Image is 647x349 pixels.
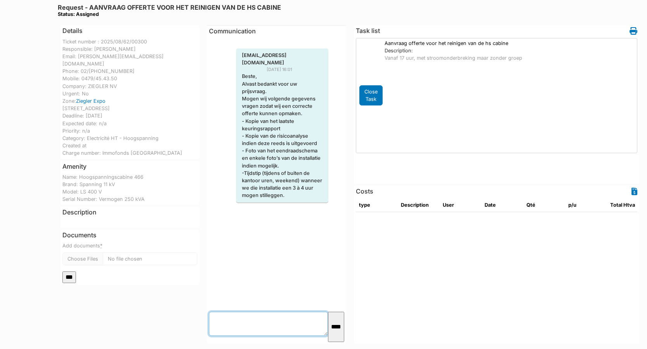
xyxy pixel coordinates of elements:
[62,27,83,35] h6: Details
[100,243,102,249] abbr: required
[440,198,481,212] th: User
[630,27,637,35] i: Work order
[523,198,565,212] th: Qté
[58,4,281,17] h6: Request - AANVRAAG OFFERTE VOOR HET REINIGEN VAN DE HS CABINE
[359,91,383,99] a: Close Task
[481,198,523,212] th: Date
[242,73,322,80] p: Beste,
[610,202,622,208] span: translation missing: en.total
[623,202,635,208] span: translation missing: en.HTVA
[565,198,607,212] th: p/u
[76,98,105,104] a: Ziegler Expo
[364,89,378,102] span: translation missing: en.todo.action.close_task
[58,11,281,17] div: Status: Assigned
[62,163,86,170] h6: Amenity
[62,173,197,203] div: Name: Hoogspanningscabine 466 Brand: Spanning 11 kV Model: LS 400 V Serial Number: Vermogen 250 kVA
[236,52,328,66] span: [EMAIL_ADDRESS][DOMAIN_NAME]
[356,188,373,195] h6: Costs
[267,66,298,73] span: [DATE] 16:01
[209,27,256,35] span: translation missing: en.communication.communication
[62,38,197,157] div: Ticket number : 2025/08/62/00300 Responsible: [PERSON_NAME] Email: [PERSON_NAME][EMAIL_ADDRESS][D...
[356,27,380,35] h6: Task list
[398,198,440,212] th: Description
[62,232,197,239] h6: Documents
[242,80,322,95] p: Alvast bedankt voor uw prijsvraag.
[356,198,398,212] th: type
[62,209,97,216] h6: Description
[62,242,102,249] label: Add documents
[242,95,322,199] p: Mogen wij volgende gegevens vragen zodat wij een correcte offerte kunnen opmaken. - Kopie van het...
